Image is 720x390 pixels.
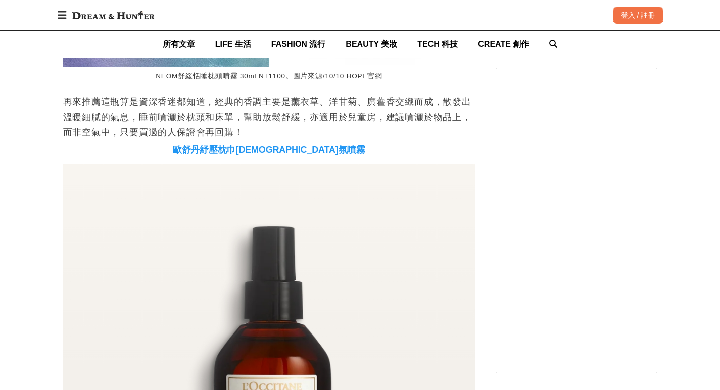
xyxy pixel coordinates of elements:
[478,40,529,48] span: CREATE 創作
[67,6,160,24] img: Dream & Hunter
[163,31,195,58] a: 所有文章
[417,40,458,48] span: TECH 科技
[63,94,475,140] p: 再來推薦這瓶算是資深香迷都知道，經典的香調主要是薰衣草、洋甘菊、廣藿香交織而成，散發出溫暖細膩的氣息，睡前噴灑於枕頭和床單，幫助放鬆舒緩，亦適用於兒童房，建議噴灑於物品上，而非空氣中，只要買過的...
[417,31,458,58] a: TECH 科技
[163,40,195,48] span: 所有文章
[346,40,397,48] span: BEAUTY 美妝
[215,31,251,58] a: LIFE 生活
[613,7,663,24] div: 登入 / 註冊
[63,67,475,86] figcaption: NEOM舒緩恬睡枕頭噴霧 30ml NT1100。圖片來源/10/10 HOPE官網
[346,31,397,58] a: BEAUTY 美妝
[215,40,251,48] span: LIFE 生活
[271,40,326,48] span: FASHION 流行
[173,145,365,155] span: 歐舒丹紓壓枕巾[DEMOGRAPHIC_DATA]氛噴霧
[271,31,326,58] a: FASHION 流行
[478,31,529,58] a: CREATE 創作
